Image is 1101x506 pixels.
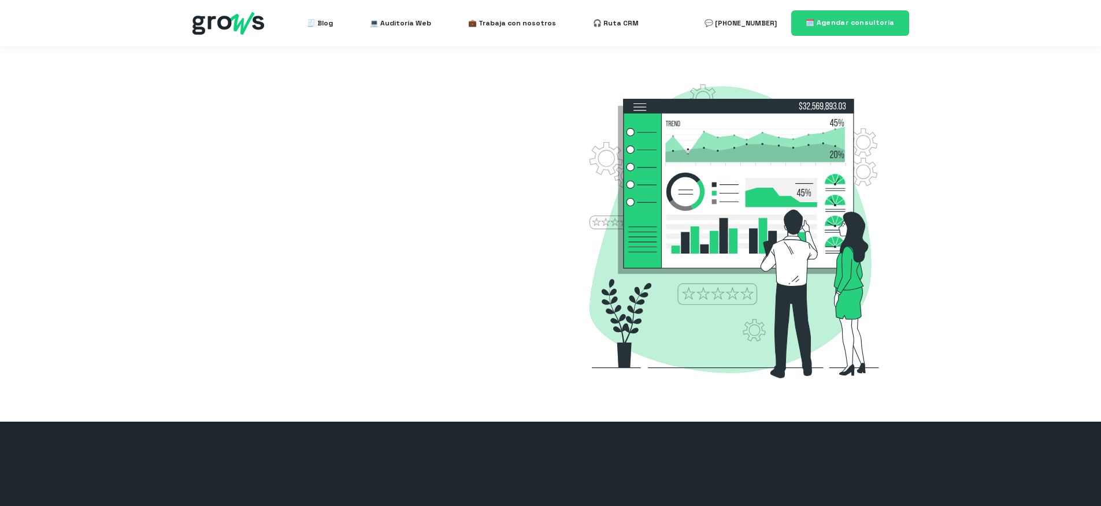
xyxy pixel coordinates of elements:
img: grows - hubspot [192,12,264,35]
a: 🎧 Ruta CRM [593,12,639,35]
span: 🗓️ Agendar consultoría [806,18,895,27]
a: 🗓️ Agendar consultoría [791,10,909,35]
a: 💼 Trabaja con nosotros [468,12,556,35]
a: 💻 Auditoría Web [370,12,431,35]
a: 🧾 Blog [307,12,333,35]
a: 💬 [PHONE_NUMBER] [705,12,777,35]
